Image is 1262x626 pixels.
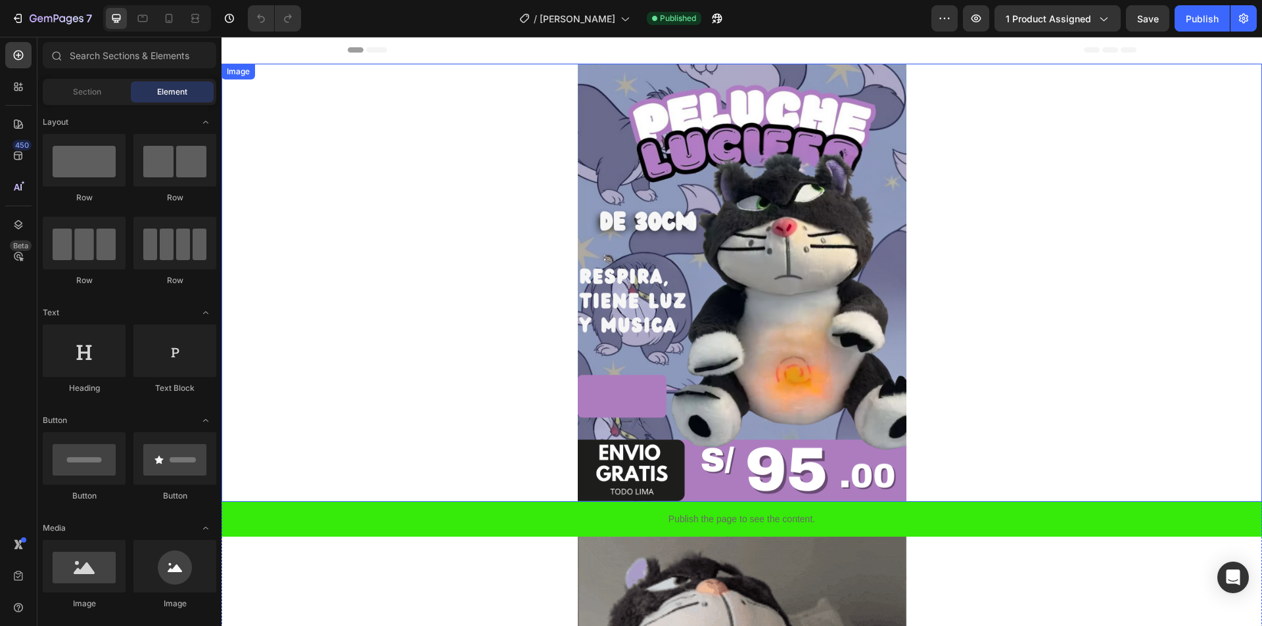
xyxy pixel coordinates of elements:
[1137,13,1159,24] span: Save
[335,34,420,54] span: ARUBA SHOP
[994,5,1121,32] button: 1 product assigned
[86,11,92,26] p: 7
[43,116,68,128] span: Layout
[10,240,32,251] div: Beta
[540,12,615,26] span: [PERSON_NAME]
[133,192,216,204] div: Row
[864,30,893,58] summary: Búsqueda
[43,192,126,204] div: Row
[5,5,98,32] button: 7
[1186,12,1219,26] div: Publish
[133,382,216,394] div: Text Block
[195,112,216,133] span: Toggle open
[589,30,651,58] a: Catálogo
[43,414,67,426] span: Button
[43,490,126,502] div: Button
[43,598,126,610] div: Image
[1175,5,1230,32] button: Publish
[222,37,1262,626] iframe: Design area
[195,302,216,323] span: Toggle open
[43,382,126,394] div: Heading
[248,5,301,32] div: Undo/Redo
[556,38,581,50] span: Inicio
[195,410,216,431] span: Toggle open
[195,518,216,539] span: Toggle open
[597,38,643,50] span: Catálogo
[73,86,101,98] span: Section
[331,32,425,56] a: ARUBA SHOP
[12,140,32,150] div: 450
[43,307,59,319] span: Text
[659,38,706,50] span: Contacto
[1006,12,1091,26] span: 1 product assigned
[1126,5,1169,32] button: Save
[660,12,696,24] span: Published
[651,30,714,58] a: Contacto
[534,12,537,26] span: /
[157,86,187,98] span: Element
[133,598,216,610] div: Image
[133,275,216,286] div: Row
[1217,562,1249,593] div: Open Intercom Messenger
[548,30,589,58] a: Inicio
[133,490,216,502] div: Button
[43,42,216,68] input: Search Sections & Elements
[43,522,66,534] span: Media
[43,275,126,286] div: Row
